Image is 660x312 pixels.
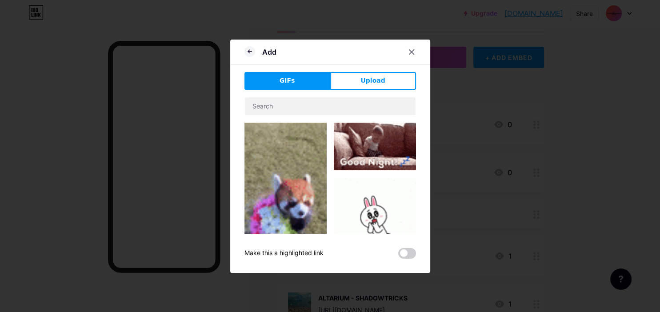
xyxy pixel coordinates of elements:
[244,248,324,259] div: Make this a highlighted link
[245,97,416,115] input: Search
[244,72,330,90] button: GIFs
[244,123,327,269] img: Gihpy
[334,123,416,170] img: Gihpy
[280,76,295,85] span: GIFs
[334,177,416,248] img: Gihpy
[262,47,276,57] div: Add
[330,72,416,90] button: Upload
[360,76,385,85] span: Upload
